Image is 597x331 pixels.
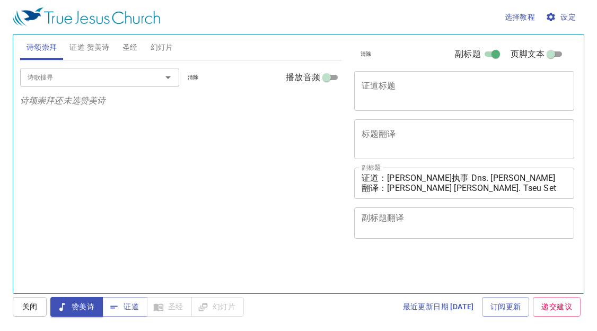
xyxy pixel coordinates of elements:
[50,297,103,317] button: 赞美诗
[20,95,106,106] i: 诗颂崇拜还未选赞美诗
[13,297,47,317] button: 关闭
[122,41,138,54] span: 圣经
[541,300,572,313] span: 递交建议
[490,300,521,313] span: 订阅更新
[27,41,57,54] span: 诗颂崇拜
[111,300,139,313] span: 证道
[181,71,205,84] button: 清除
[361,49,372,59] span: 清除
[455,48,480,60] span: 副标题
[286,71,320,84] span: 播放音频
[362,173,567,193] textarea: 证道：[PERSON_NAME]执事 Dns. [PERSON_NAME] 翻译：[PERSON_NAME] [PERSON_NAME]. Tseu Set Nee
[501,7,540,27] button: 选择教程
[21,300,38,313] span: 关闭
[505,11,535,24] span: 选择教程
[533,297,581,317] a: 递交建议
[354,48,378,60] button: 清除
[511,48,545,60] span: 页脚文本
[399,297,478,317] a: 最近更新日期 [DATE]
[151,41,173,54] span: 幻灯片
[161,70,175,85] button: Open
[69,41,109,54] span: 证道 赞美诗
[543,7,580,27] button: 设定
[59,300,94,313] span: 赞美诗
[188,73,199,82] span: 清除
[13,7,160,27] img: True Jesus Church
[482,297,530,317] a: 订阅更新
[548,11,576,24] span: 设定
[403,300,474,313] span: 最近更新日期 [DATE]
[102,297,147,317] button: 证道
